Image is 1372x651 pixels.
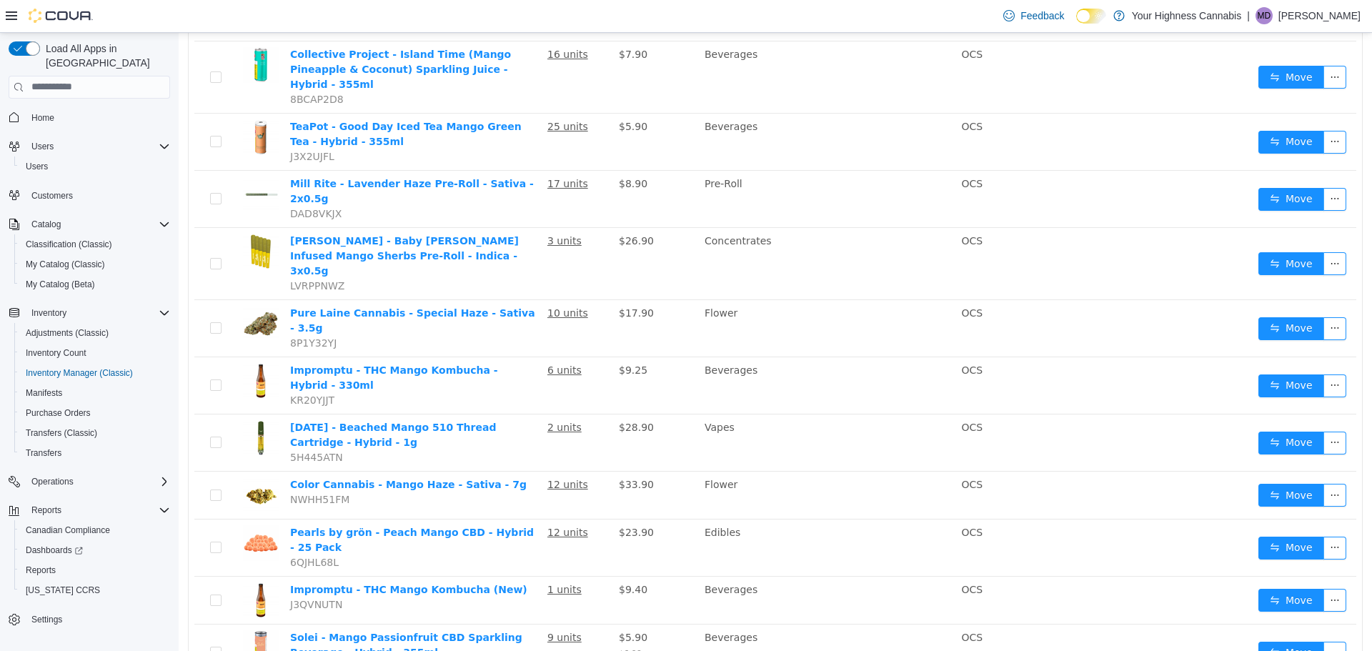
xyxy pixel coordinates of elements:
button: Canadian Compliance [14,520,176,540]
button: Users [26,138,59,155]
span: Purchase Orders [20,404,170,422]
u: 3 units [369,202,403,214]
span: Canadian Compliance [26,525,110,536]
span: $9.25 [440,332,469,343]
span: Home [26,109,170,126]
button: icon: ellipsis [1145,556,1168,579]
span: My Catalog (Beta) [26,279,95,290]
a: Dashboards [14,540,176,560]
td: Edibles [520,487,777,544]
span: OCS [782,389,804,400]
button: My Catalog (Beta) [14,274,176,294]
span: $7.90 [440,16,469,27]
button: Reports [26,502,67,519]
span: OCS [782,88,804,99]
td: Pre-Roll [520,138,777,195]
span: Operations [26,473,170,490]
a: Manifests [20,384,68,402]
button: Manifests [14,383,176,403]
span: Users [31,141,54,152]
a: Canadian Compliance [20,522,116,539]
a: [PERSON_NAME] - Baby [PERSON_NAME] Infused Mango Sherbs Pre-Roll - Indica - 3x0.5g [111,202,340,244]
span: OCS [782,494,804,505]
button: icon: swapMove [1080,399,1145,422]
span: KR20YJJT [111,362,156,373]
span: Inventory [31,307,66,319]
span: Inventory Count [26,347,86,359]
button: Customers [3,185,176,206]
span: Reports [20,562,170,579]
span: Load All Apps in [GEOGRAPHIC_DATA] [40,41,170,70]
span: LVRPPNWZ [111,247,166,259]
a: Transfers (Classic) [20,424,103,442]
span: Users [20,158,170,175]
img: TeaPot - Good Day Iced Tea Mango Green Tea - Hybrid - 355ml hero shot [64,86,100,122]
td: Flower [520,267,777,324]
button: Reports [3,500,176,520]
button: Inventory [3,303,176,323]
button: icon: ellipsis [1145,219,1168,242]
span: Purchase Orders [26,407,91,419]
span: J3QVNUTN [111,566,164,577]
a: Feedback [998,1,1070,30]
img: Impromptu - THC Mango Kombucha - Hybrid - 330ml hero shot [64,330,100,366]
button: icon: swapMove [1080,342,1145,364]
button: icon: ellipsis [1145,342,1168,364]
p: [PERSON_NAME] [1278,7,1361,24]
span: $17.90 [440,274,475,286]
a: Customers [26,187,79,204]
span: Inventory Count [20,344,170,362]
a: Inventory Manager (Classic) [20,364,139,382]
td: Beverages [520,324,777,382]
span: $28.90 [440,389,475,400]
button: icon: swapMove [1080,504,1145,527]
span: 8BCAP2D8 [111,61,165,72]
a: Adjustments (Classic) [20,324,114,342]
a: Dashboards [20,542,89,559]
button: icon: ellipsis [1145,504,1168,527]
button: icon: swapMove [1080,219,1145,242]
a: Collective Project - Island Time (Mango Pineapple & Coconut) Sparkling Juice - Hybrid - 355ml [111,16,332,57]
u: 12 units [369,446,409,457]
button: icon: swapMove [1080,451,1145,474]
span: OCS [782,202,804,214]
span: Customers [26,187,170,204]
span: $5.90 [440,599,469,610]
a: My Catalog (Classic) [20,256,111,273]
span: $5.90 [440,88,469,99]
button: Users [3,136,176,156]
a: [US_STATE] CCRS [20,582,106,599]
button: Transfers [14,443,176,463]
u: 2 units [369,389,403,400]
span: Settings [26,610,170,628]
span: My Catalog (Classic) [26,259,105,270]
p: Your Highness Cannabis [1132,7,1242,24]
button: icon: ellipsis [1145,155,1168,178]
span: $23.90 [440,494,475,505]
td: Vapes [520,382,777,439]
button: Classification (Classic) [14,234,176,254]
span: My Catalog (Beta) [20,276,170,293]
img: Solei - Mango Passionfruit CBD Sparkling Beverage - Hybrid - 355ml hero shot [64,597,100,633]
span: $26.90 [440,202,475,214]
span: OCS [782,599,804,610]
button: Catalog [3,214,176,234]
img: Jeeter - Baby Jeeter Infused Mango Sherbs Pre-Roll - Indica - 3x0.5g hero shot [64,201,100,237]
a: Inventory Count [20,344,92,362]
button: Catalog [26,216,66,233]
span: Inventory Manager (Classic) [20,364,170,382]
input: Dark Mode [1076,9,1106,24]
span: $9.40 [440,551,469,562]
img: Color Cannabis - Mango Haze - Sativa - 7g hero shot [64,444,100,480]
span: Adjustments (Classic) [26,327,109,339]
td: Beverages [520,81,777,138]
a: Settings [26,611,68,628]
u: 1 units [369,551,403,562]
span: My Catalog (Classic) [20,256,170,273]
button: Inventory [26,304,72,322]
span: OCS [782,332,804,343]
a: Solei - Mango Passionfruit CBD Sparkling Beverage - Hybrid - 355ml [111,599,344,625]
button: Users [14,156,176,177]
img: Impromptu - THC Mango Kombucha (New) hero shot [64,550,100,585]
